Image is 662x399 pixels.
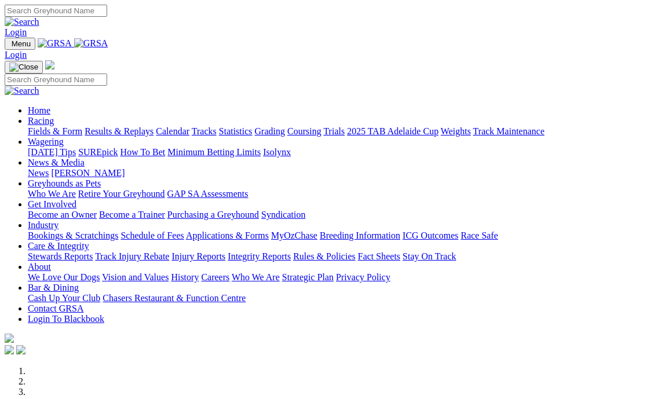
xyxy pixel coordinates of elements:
[28,272,657,283] div: About
[232,272,280,282] a: Who We Are
[358,251,400,261] a: Fact Sheets
[28,189,657,199] div: Greyhounds as Pets
[28,262,51,272] a: About
[320,230,400,240] a: Breeding Information
[167,189,248,199] a: GAP SA Assessments
[261,210,305,219] a: Syndication
[95,251,169,261] a: Track Injury Rebate
[28,126,657,137] div: Racing
[28,168,657,178] div: News & Media
[219,126,253,136] a: Statistics
[103,293,246,303] a: Chasers Restaurant & Function Centre
[28,230,118,240] a: Bookings & Scratchings
[287,126,321,136] a: Coursing
[120,230,184,240] a: Schedule of Fees
[28,251,657,262] div: Care & Integrity
[28,293,657,303] div: Bar & Dining
[5,17,39,27] img: Search
[28,272,100,282] a: We Love Our Dogs
[28,220,58,230] a: Industry
[28,105,50,115] a: Home
[201,272,229,282] a: Careers
[167,210,259,219] a: Purchasing a Greyhound
[5,61,43,74] button: Toggle navigation
[120,147,166,157] a: How To Bet
[28,199,76,209] a: Get Involved
[28,116,54,126] a: Racing
[28,210,97,219] a: Become an Owner
[85,126,153,136] a: Results & Replays
[28,293,100,303] a: Cash Up Your Club
[9,63,38,72] img: Close
[99,210,165,219] a: Become a Trainer
[28,314,104,324] a: Login To Blackbook
[16,345,25,354] img: twitter.svg
[5,38,35,50] button: Toggle navigation
[28,147,657,158] div: Wagering
[51,168,125,178] a: [PERSON_NAME]
[45,60,54,69] img: logo-grsa-white.png
[156,126,189,136] a: Calendar
[282,272,334,282] a: Strategic Plan
[28,189,76,199] a: Who We Are
[186,230,269,240] a: Applications & Forms
[271,230,317,240] a: MyOzChase
[28,137,64,147] a: Wagering
[460,230,498,240] a: Race Safe
[28,241,89,251] a: Care & Integrity
[171,272,199,282] a: History
[5,5,107,17] input: Search
[441,126,471,136] a: Weights
[5,50,27,60] a: Login
[28,168,49,178] a: News
[28,178,101,188] a: Greyhounds as Pets
[5,345,14,354] img: facebook.svg
[171,251,225,261] a: Injury Reports
[12,39,31,48] span: Menu
[38,38,72,49] img: GRSA
[78,147,118,157] a: SUREpick
[28,147,76,157] a: [DATE] Tips
[28,126,82,136] a: Fields & Form
[192,126,217,136] a: Tracks
[5,86,39,96] img: Search
[347,126,438,136] a: 2025 TAB Adelaide Cup
[293,251,356,261] a: Rules & Policies
[28,230,657,241] div: Industry
[28,283,79,292] a: Bar & Dining
[403,230,458,240] a: ICG Outcomes
[263,147,291,157] a: Isolynx
[323,126,345,136] a: Trials
[5,74,107,86] input: Search
[78,189,165,199] a: Retire Your Greyhound
[336,272,390,282] a: Privacy Policy
[167,147,261,157] a: Minimum Betting Limits
[74,38,108,49] img: GRSA
[255,126,285,136] a: Grading
[28,158,85,167] a: News & Media
[5,27,27,37] a: Login
[28,251,93,261] a: Stewards Reports
[102,272,169,282] a: Vision and Values
[473,126,544,136] a: Track Maintenance
[228,251,291,261] a: Integrity Reports
[403,251,456,261] a: Stay On Track
[28,303,83,313] a: Contact GRSA
[28,210,657,220] div: Get Involved
[5,334,14,343] img: logo-grsa-white.png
